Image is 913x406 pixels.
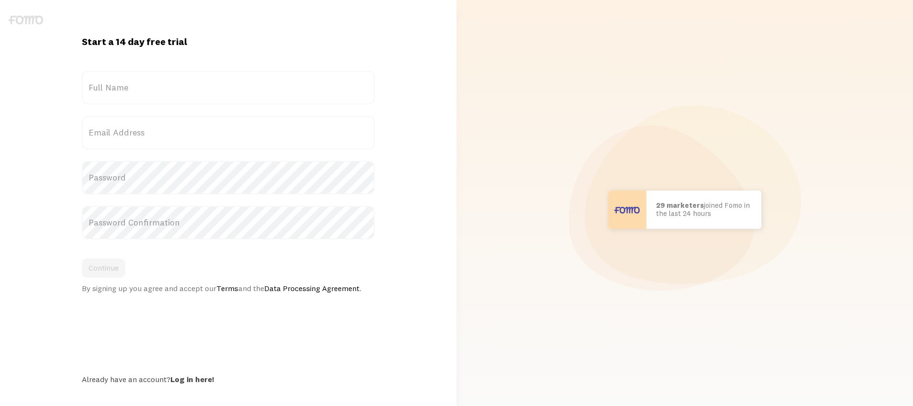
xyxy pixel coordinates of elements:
[656,201,704,210] b: 29 marketers
[82,283,375,293] div: By signing up you agree and accept our and the .
[82,35,375,48] h1: Start a 14 day free trial
[82,161,375,194] label: Password
[82,71,375,104] label: Full Name
[608,191,646,229] img: User avatar
[216,283,238,293] a: Terms
[82,206,375,239] label: Password Confirmation
[264,283,359,293] a: Data Processing Agreement
[9,15,43,24] img: fomo-logo-gray-b99e0e8ada9f9040e2984d0d95b3b12da0074ffd48d1e5cb62ac37fc77b0b268.svg
[656,202,752,217] p: joined Fomo in the last 24 hours
[564,191,602,229] img: Fomo avatar
[82,116,375,149] label: Email Address
[170,374,214,384] a: Log in here!
[82,374,375,384] div: Already have an account?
